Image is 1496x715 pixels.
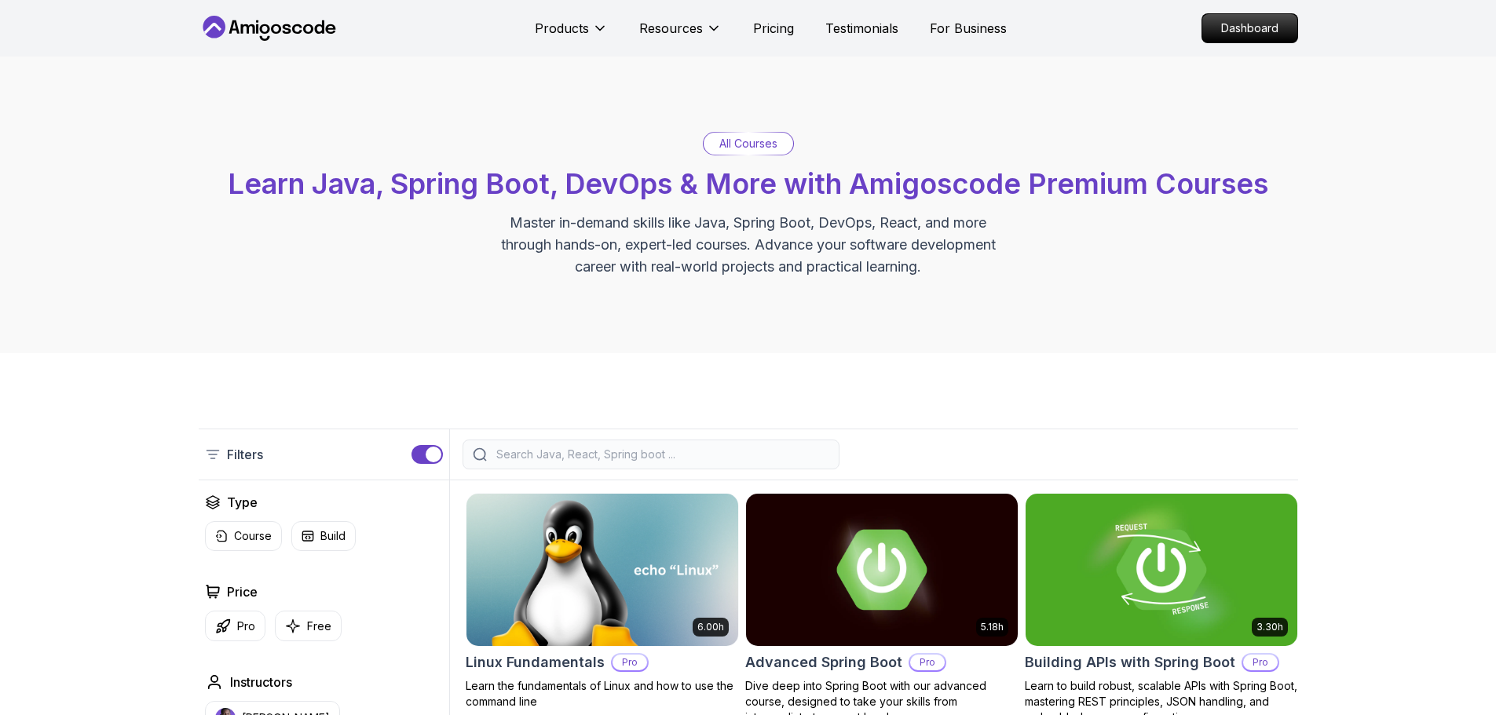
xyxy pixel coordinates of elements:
[613,655,647,670] p: Pro
[237,618,255,634] p: Pro
[466,651,605,673] h2: Linux Fundamentals
[981,621,1004,633] p: 5.18h
[535,19,608,50] button: Products
[753,19,794,38] a: Pricing
[719,136,777,151] p: All Courses
[746,494,1018,646] img: Advanced Spring Boot card
[639,19,703,38] p: Resources
[205,521,282,551] button: Course
[466,493,739,710] a: Linux Fundamentals card6.00hLinux FundamentalsProLearn the fundamentals of Linux and how to use t...
[1202,13,1298,43] a: Dashboard
[466,494,738,646] img: Linux Fundamentals card
[307,618,331,634] p: Free
[320,528,346,544] p: Build
[228,166,1268,201] span: Learn Java, Spring Boot, DevOps & More with Amigoscode Premium Courses
[466,678,739,710] p: Learn the fundamentals of Linux and how to use the command line
[230,673,292,691] h2: Instructors
[275,611,342,641] button: Free
[227,493,258,512] h2: Type
[1243,655,1278,670] p: Pro
[227,445,263,464] p: Filters
[910,655,945,670] p: Pro
[535,19,589,38] p: Products
[930,19,1007,38] a: For Business
[745,651,902,673] h2: Advanced Spring Boot
[493,447,829,462] input: Search Java, React, Spring boot ...
[639,19,722,50] button: Resources
[1026,494,1297,646] img: Building APIs with Spring Boot card
[825,19,898,38] a: Testimonials
[1025,651,1235,673] h2: Building APIs with Spring Boot
[697,621,724,633] p: 6.00h
[291,521,356,551] button: Build
[1202,14,1297,42] p: Dashboard
[234,528,272,544] p: Course
[205,611,265,641] button: Pro
[485,212,1012,278] p: Master in-demand skills like Java, Spring Boot, DevOps, React, and more through hands-on, expert-...
[227,582,258,601] h2: Price
[1256,621,1283,633] p: 3.30h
